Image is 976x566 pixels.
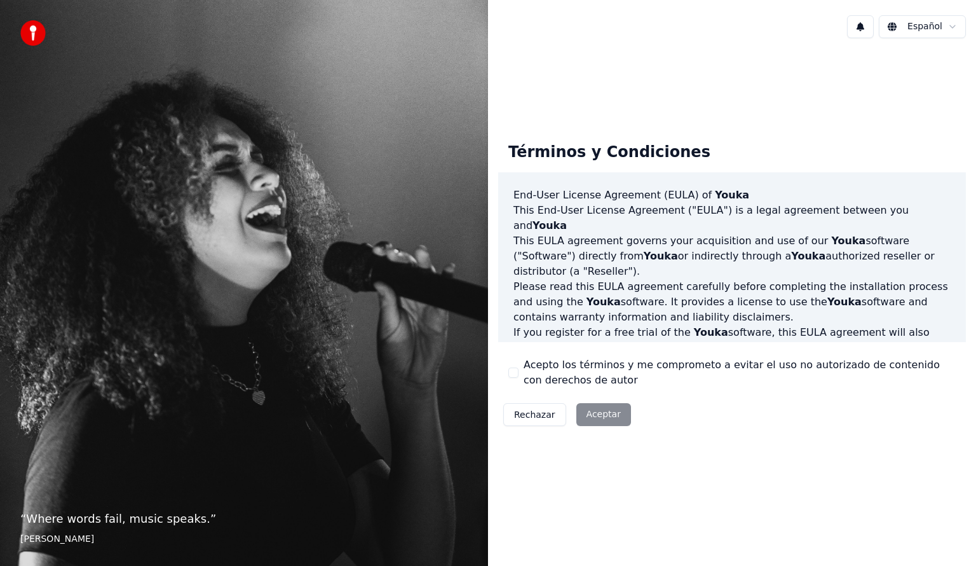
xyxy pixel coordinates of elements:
p: This End-User License Agreement ("EULA") is a legal agreement between you and [513,203,951,233]
span: Youka [586,296,621,308]
span: Youka [827,296,862,308]
span: Youka [791,250,825,262]
button: Rechazar [503,403,566,426]
span: Youka [532,219,567,231]
p: “ Where words fail, music speaks. ” [20,510,468,528]
span: Youka [694,326,728,338]
label: Acepto los términos y me comprometo a evitar el uso no autorizado de contenido con derechos de autor [524,357,956,388]
img: youka [20,20,46,46]
span: Youka [644,250,678,262]
p: If you register for a free trial of the software, this EULA agreement will also govern that trial... [513,325,951,386]
footer: [PERSON_NAME] [20,533,468,546]
div: Términos y Condiciones [498,132,721,173]
h3: End-User License Agreement (EULA) of [513,188,951,203]
p: Please read this EULA agreement carefully before completing the installation process and using th... [513,279,951,325]
span: Youka [853,342,888,354]
span: Youka [715,189,749,201]
span: Youka [831,235,865,247]
p: This EULA agreement governs your acquisition and use of our software ("Software") directly from o... [513,233,951,279]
